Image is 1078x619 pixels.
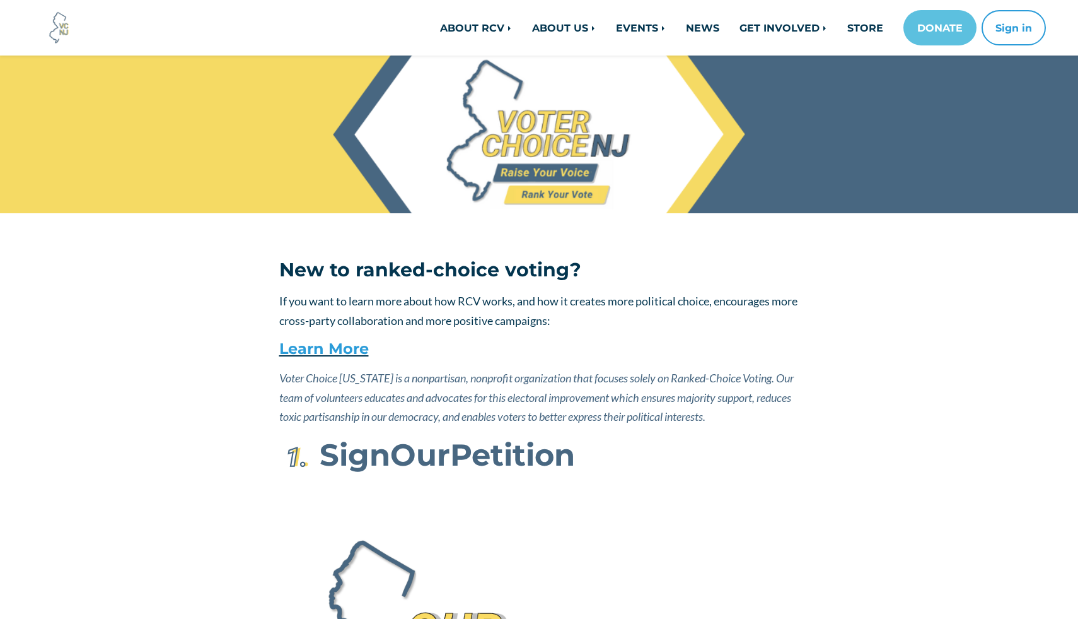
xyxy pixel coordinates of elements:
[279,259,799,281] h3: New to ranked-choice voting?
[676,15,729,40] a: NEWS
[320,436,575,473] strong: Sign Petition
[837,15,893,40] a: STORE
[606,15,676,40] a: EVENTS
[729,15,837,40] a: GET INVOLVED
[42,11,76,45] img: Voter Choice NJ
[982,10,1046,45] button: Sign in or sign up
[279,339,369,358] a: Learn More
[903,10,977,45] a: DONATE
[430,15,522,40] a: ABOUT RCV
[390,436,450,473] span: Our
[279,371,794,423] em: Voter Choice [US_STATE] is a nonpartisan, nonprofit organization that focuses solely on Ranked-Ch...
[269,10,1046,45] nav: Main navigation
[279,292,799,330] p: If you want to learn more about how RCV works, and how it creates more political choice, encourag...
[279,442,311,473] img: First
[522,15,606,40] a: ABOUT US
